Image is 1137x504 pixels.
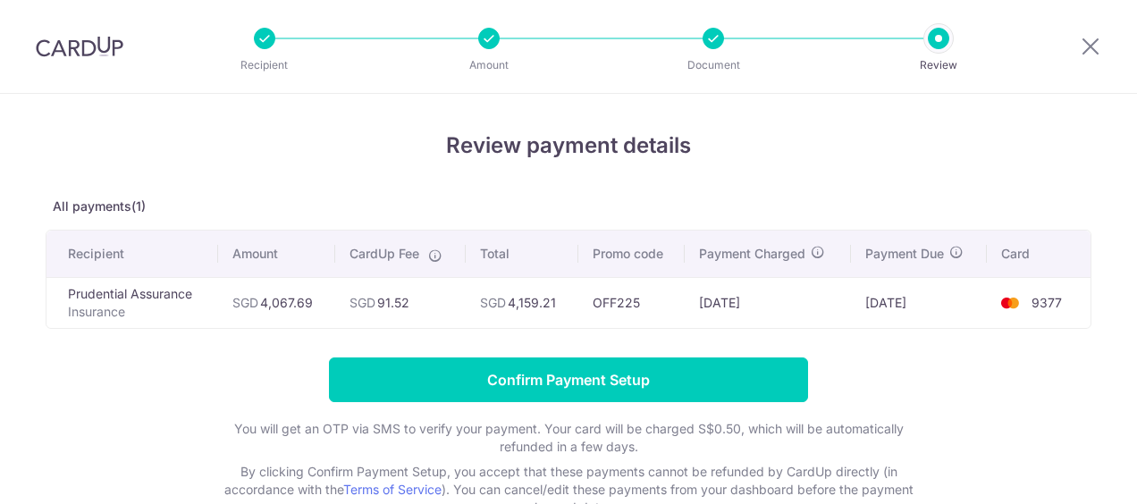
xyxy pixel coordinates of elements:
[480,295,506,310] span: SGD
[335,277,466,328] td: 91.52
[350,295,375,310] span: SGD
[211,420,926,456] p: You will get an OTP via SMS to verify your payment. Your card will be charged S$0.50, which will ...
[578,231,685,277] th: Promo code
[218,231,335,277] th: Amount
[1032,295,1062,310] span: 9377
[343,482,442,497] a: Terms of Service
[232,295,258,310] span: SGD
[647,56,779,74] p: Document
[46,231,218,277] th: Recipient
[865,245,944,263] span: Payment Due
[685,277,851,328] td: [DATE]
[987,231,1091,277] th: Card
[423,56,555,74] p: Amount
[851,277,987,328] td: [DATE]
[68,303,204,321] p: Insurance
[46,130,1091,162] h4: Review payment details
[36,36,123,57] img: CardUp
[466,277,578,328] td: 4,159.21
[218,277,335,328] td: 4,067.69
[466,231,578,277] th: Total
[992,292,1028,314] img: <span class="translation_missing" title="translation missing: en.account_steps.new_confirm_form.b...
[46,277,218,328] td: Prudential Assurance
[578,277,685,328] td: OFF225
[46,197,1091,215] p: All payments(1)
[699,245,805,263] span: Payment Charged
[872,56,1005,74] p: Review
[329,357,808,402] input: Confirm Payment Setup
[198,56,331,74] p: Recipient
[350,245,419,263] span: CardUp Fee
